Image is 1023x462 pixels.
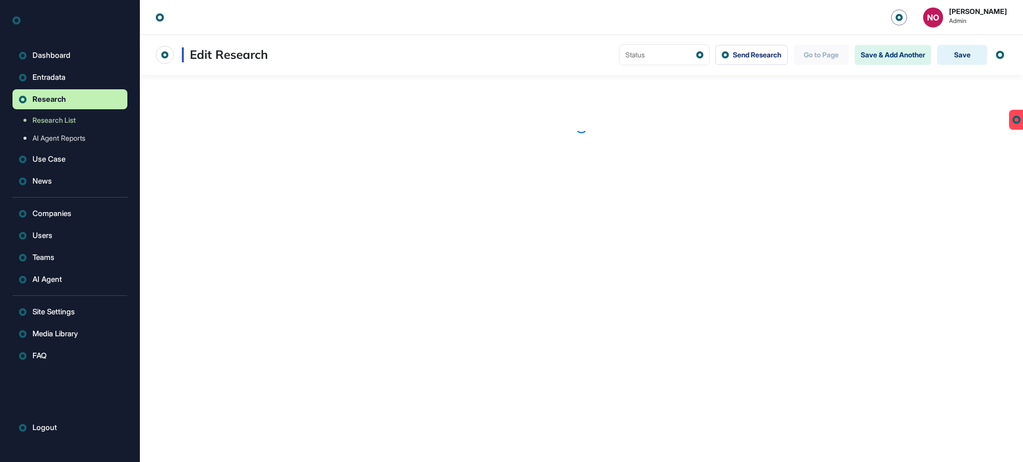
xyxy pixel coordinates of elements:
[937,45,987,65] button: Save
[715,45,788,65] button: Send Research
[17,111,127,129] a: Research List
[12,89,127,109] button: Research
[949,17,1007,24] span: Admin
[12,324,127,344] button: Media Library
[12,247,127,267] button: Teams
[32,73,65,81] span: Entradata
[32,155,65,163] span: Use Case
[12,269,127,289] button: AI Agent
[12,302,127,322] button: Site Settings
[32,308,75,316] span: Site Settings
[32,253,54,261] span: Teams
[32,330,78,338] span: Media Library
[625,51,703,59] div: Status
[949,7,1007,15] strong: [PERSON_NAME]
[32,177,52,185] span: News
[855,45,931,65] button: Save & Add Another
[12,171,127,191] button: News
[12,67,127,87] button: Entradata
[12,149,127,169] button: Use Case
[32,275,62,283] span: AI Agent
[12,418,127,438] a: Logout
[17,129,127,147] a: AI Agent Reports
[32,424,57,432] span: Logout
[32,231,52,239] span: Users
[32,95,66,103] span: Research
[32,116,76,124] span: Research List
[12,226,127,245] button: Users
[12,45,127,65] a: Dashboard
[12,346,127,366] button: FAQ
[182,47,268,62] h3: Edit Research
[923,7,943,27] button: NO
[733,51,781,59] span: Send Research
[32,51,70,59] span: Dashboard
[32,352,46,360] span: FAQ
[12,204,127,224] button: Companies
[32,134,85,142] span: AI Agent Reports
[32,210,71,218] span: Companies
